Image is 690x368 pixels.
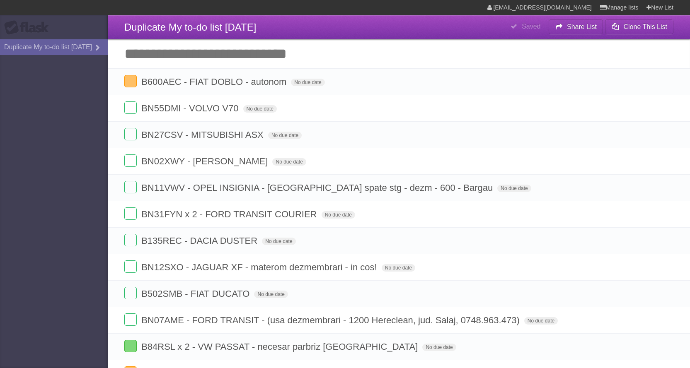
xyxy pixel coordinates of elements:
div: Flask [4,20,54,35]
span: No due date [382,264,415,272]
span: BN11VWV - OPEL INSIGNIA - [GEOGRAPHIC_DATA] spate stg - dezm - 600 - Bargau [141,183,495,193]
span: BN31FYN x 2 - FORD TRANSIT COURIER [141,209,319,219]
span: No due date [254,291,288,298]
label: Done [124,287,137,299]
span: No due date [497,185,531,192]
span: No due date [422,344,456,351]
b: Share List [567,23,597,30]
b: Clone This List [623,23,667,30]
span: BN02XWY - [PERSON_NAME] [141,156,270,166]
span: No due date [524,317,558,325]
span: No due date [243,105,277,113]
label: Done [124,75,137,87]
label: Done [124,154,137,167]
span: BN27CSV - MITSUBISHI ASX [141,130,266,140]
span: B600AEC - FIAT DOBLO - autonom [141,77,288,87]
label: Done [124,207,137,220]
label: Done [124,340,137,352]
span: No due date [262,238,295,245]
span: B135REC - DACIA DUSTER [141,236,259,246]
label: Done [124,260,137,273]
span: BN55DMI - VOLVO V70 [141,103,240,113]
b: Saved [522,23,540,30]
span: BN12SXO - JAGUAR XF - materom dezmembrari - in cos! [141,262,379,272]
label: Done [124,101,137,114]
span: BN07AME - FORD TRANSIT - (usa dezmembrari - 1200 Hereclean, jud. Salaj, 0748.963.473) [141,315,522,325]
span: No due date [272,158,306,166]
label: Done [124,181,137,193]
span: B84RSL x 2 - VW PASSAT - necesar parbriz [GEOGRAPHIC_DATA] [141,342,420,352]
span: Duplicate My to-do list [DATE] [124,22,256,33]
span: B502SMB - FIAT DUCATO [141,289,252,299]
span: No due date [268,132,302,139]
span: No due date [291,79,324,86]
button: Share List [549,19,603,34]
span: No due date [322,211,355,219]
label: Done [124,128,137,140]
button: Clone This List [605,19,673,34]
label: Done [124,234,137,246]
label: Done [124,313,137,326]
